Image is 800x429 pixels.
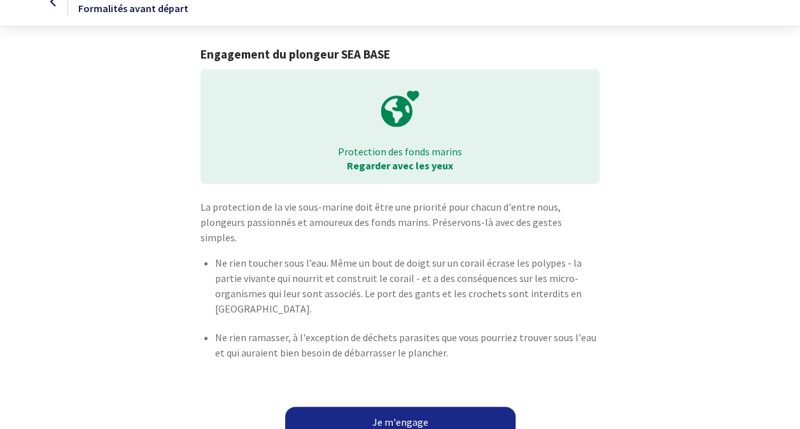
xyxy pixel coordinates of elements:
[347,159,453,172] strong: Regarder avec les yeux
[200,199,600,245] p: La protection de la vie sous-marine doit être une priorité pour chacun d'entre nous, plongeurs pa...
[215,330,600,360] p: Ne rien ramasser, à l'exception de déchets parasites que vous pourriez trouver sous l'eau et qui ...
[200,47,600,62] h1: Engagement du plongeur SEA BASE
[215,255,600,316] p: Ne rien toucher sous l’eau. Même un bout de doigt sur un corail écrase les polypes - la partie vi...
[209,144,591,158] p: Protection des fonds marins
